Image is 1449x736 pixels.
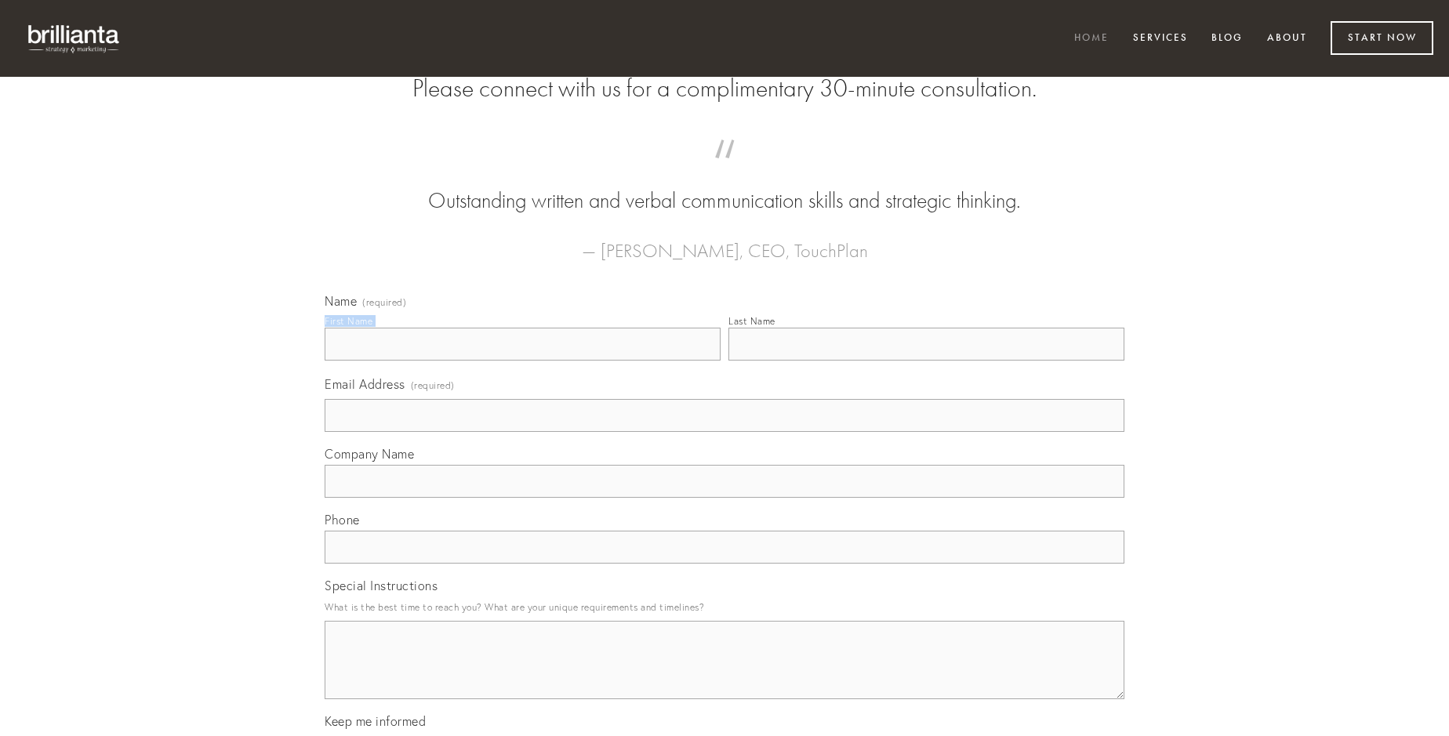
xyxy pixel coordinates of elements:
[362,298,406,307] span: (required)
[1123,26,1198,52] a: Services
[728,315,775,327] div: Last Name
[1064,26,1119,52] a: Home
[350,155,1099,186] span: “
[325,446,414,462] span: Company Name
[325,512,360,528] span: Phone
[16,16,133,61] img: brillianta - research, strategy, marketing
[325,315,372,327] div: First Name
[325,578,438,593] span: Special Instructions
[411,375,455,396] span: (required)
[350,155,1099,216] blockquote: Outstanding written and verbal communication skills and strategic thinking.
[1331,21,1433,55] a: Start Now
[325,74,1124,103] h2: Please connect with us for a complimentary 30-minute consultation.
[325,376,405,392] span: Email Address
[325,293,357,309] span: Name
[1257,26,1317,52] a: About
[1201,26,1253,52] a: Blog
[350,216,1099,266] figcaption: — [PERSON_NAME], CEO, TouchPlan
[325,596,1124,618] p: What is the best time to reach you? What are your unique requirements and timelines?
[325,713,426,729] span: Keep me informed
